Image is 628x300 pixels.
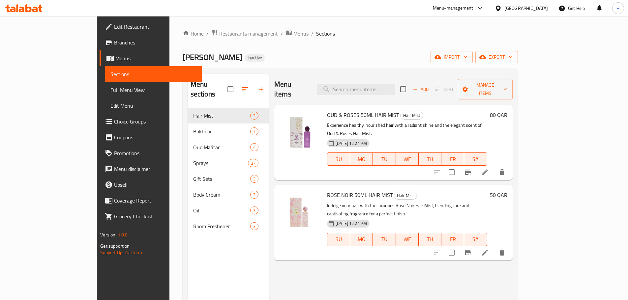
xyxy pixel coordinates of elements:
[441,152,464,166] button: FR
[110,102,196,110] span: Edit Menu
[100,248,142,257] a: Support.OpsPlatform
[253,81,269,97] button: Add section
[245,54,265,62] div: Inactive
[281,30,283,38] li: /
[419,152,441,166] button: TH
[616,5,619,12] span: H
[188,171,269,187] div: Gift Sets3
[250,191,258,199] div: items
[105,82,202,98] a: Full Menu View
[100,50,202,66] a: Menus
[193,222,250,230] span: Room Freshener
[285,29,309,38] a: Menus
[114,23,196,31] span: Edit Restaurant
[353,154,370,164] span: MO
[114,197,196,205] span: Coverage Report
[110,70,196,78] span: Sections
[193,159,248,167] span: Sprays
[375,154,393,164] span: TU
[193,143,250,151] span: Oud Maátar
[330,154,347,164] span: SU
[274,79,309,99] h2: Menu items
[421,234,439,244] span: TH
[481,249,489,257] a: Edit menu item
[327,110,399,120] span: OUD & ROSES 50ML HAIR MIST
[431,51,473,63] button: import
[350,233,373,246] button: MO
[421,154,439,164] span: TH
[250,143,258,151] div: items
[467,154,484,164] span: SA
[188,187,269,203] div: Body Cream3
[193,191,250,199] span: Body Cream
[193,112,250,120] span: Hair Mist
[412,86,430,93] span: Add
[100,177,202,193] a: Upsell
[350,152,373,166] button: MO
[400,112,423,120] div: Hair Mist
[436,53,467,61] span: import
[481,53,513,61] span: export
[463,81,507,97] span: Manage items
[396,82,410,96] span: Select section
[375,234,393,244] span: TU
[100,242,131,250] span: Get support on:
[251,192,258,198] span: 3
[115,54,196,62] span: Menus
[444,234,462,244] span: FR
[191,79,227,99] h2: Menu sections
[419,233,441,246] button: TH
[100,114,202,129] a: Choice Groups
[280,110,322,152] img: OUD & ROSES 50ML HAIR MIST
[251,207,258,214] span: 3
[460,164,476,180] button: Branch-specific-item
[490,190,507,200] h6: 50 QAR
[280,190,322,232] img: ROSE NOIR 50ML HAIR MIST
[114,118,196,125] span: Choice Groups
[105,66,202,82] a: Sections
[100,161,202,177] a: Menu disclaimer
[353,234,370,244] span: MO
[206,30,209,38] li: /
[251,144,258,150] span: 4
[100,145,202,161] a: Promotions
[251,128,258,135] span: 7
[333,220,370,227] span: [DATE] 12:21 PM
[394,192,417,200] span: Hair Mist
[464,152,487,166] button: SA
[504,5,548,12] div: [GEOGRAPHIC_DATA]
[237,81,253,97] span: Sort sections
[248,160,258,166] span: 37
[251,113,258,119] span: 2
[114,165,196,173] span: Menu disclaimer
[399,234,416,244] span: WE
[444,154,462,164] span: FR
[293,30,309,38] span: Menus
[193,127,250,135] span: Bakhoor
[399,154,416,164] span: WE
[327,121,487,138] p: Experience healthy, nourished hair with a radiant shine and the elegant scent of Oud & Roses Hair...
[441,233,464,246] button: FR
[311,30,314,38] li: /
[193,175,250,183] span: Gift Sets
[193,206,250,214] span: Oil
[250,206,258,214] div: items
[317,84,395,95] input: search
[464,233,487,246] button: SA
[114,149,196,157] span: Promotions
[250,222,258,230] div: items
[327,152,350,166] button: SU
[188,123,269,139] div: Bakhoor7
[396,152,419,166] button: WE
[251,223,258,230] span: 3
[433,4,473,12] div: Menu-management
[445,165,459,179] span: Select to update
[188,155,269,171] div: Sprays37
[431,84,458,95] span: Select section first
